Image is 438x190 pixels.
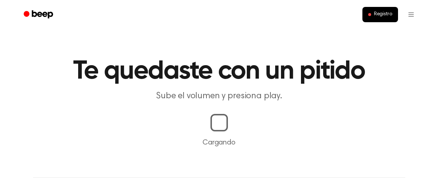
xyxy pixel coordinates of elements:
a: Bip [19,8,60,22]
font: Te quedaste con un pitido [73,58,365,84]
button: Registro [362,7,398,22]
font: Registro [374,12,392,17]
button: Abrir menú [402,6,420,23]
font: Cargando [202,139,236,146]
font: Sube el volumen y presiona play. [156,92,282,100]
